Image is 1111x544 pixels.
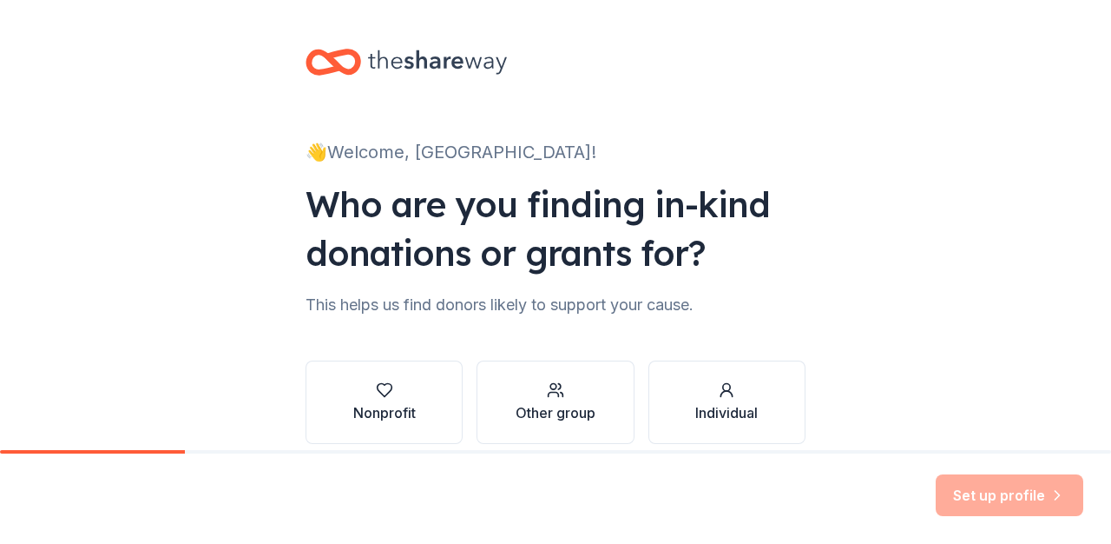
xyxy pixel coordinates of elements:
[306,361,463,444] button: Nonprofit
[477,361,634,444] button: Other group
[306,291,805,319] div: This helps us find donors likely to support your cause.
[306,180,805,277] div: Who are you finding in-kind donations or grants for?
[516,402,595,423] div: Other group
[695,402,758,423] div: Individual
[648,361,805,444] button: Individual
[353,402,416,423] div: Nonprofit
[306,138,805,166] div: 👋 Welcome, [GEOGRAPHIC_DATA]!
